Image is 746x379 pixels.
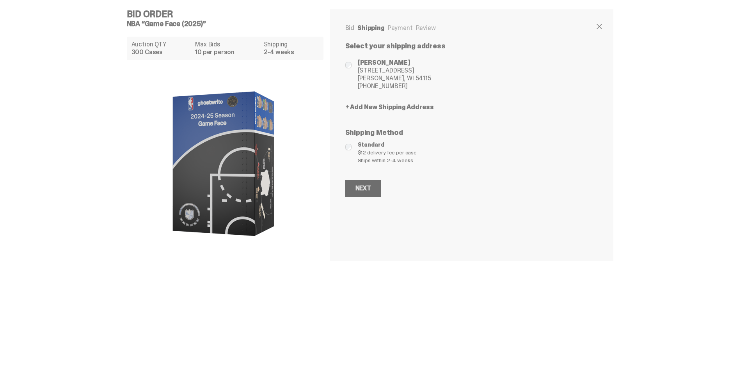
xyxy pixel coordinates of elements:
[131,49,191,55] dd: 300 Cases
[358,149,592,156] span: $12 delivery fee per case
[345,43,592,50] p: Select your shipping address
[345,180,381,197] button: Next
[195,49,259,55] dd: 10 per person
[195,41,259,48] dt: Max Bids
[358,141,592,149] span: Standard
[358,67,431,74] span: [STREET_ADDRESS]
[127,20,330,27] h5: NBA “Game Face (2025)”
[147,66,303,261] img: product image
[388,24,413,32] a: Payment
[345,24,355,32] a: Bid
[358,156,592,164] span: Ships within 2-4 weeks
[345,129,592,136] p: Shipping Method
[358,74,431,82] span: [PERSON_NAME], WI 54115
[355,185,371,191] div: Next
[264,41,319,48] dt: Shipping
[131,41,191,48] dt: Auction QTY
[127,9,330,19] h4: Bid Order
[358,82,431,90] span: [PHONE_NUMBER]
[357,24,385,32] a: Shipping
[358,59,431,67] span: [PERSON_NAME]
[264,49,319,55] dd: 2-4 weeks
[345,104,592,110] a: + Add New Shipping Address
